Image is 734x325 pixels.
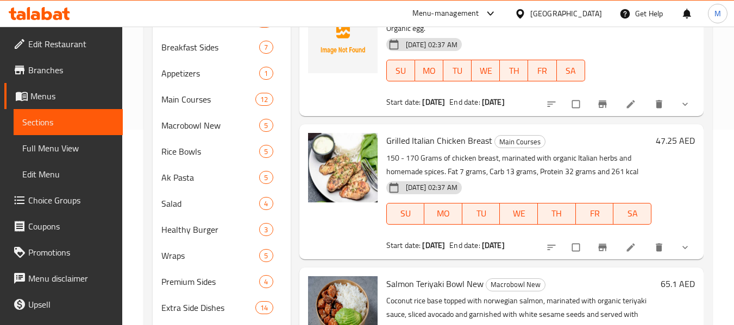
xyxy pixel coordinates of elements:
div: items [255,301,273,314]
span: Salmon Teriyaki Bowl New [386,276,484,292]
span: SU [391,63,411,79]
div: Extra Side Dishes [161,301,255,314]
div: [GEOGRAPHIC_DATA] [530,8,602,20]
span: SA [618,206,647,221]
svg: Show Choices [680,99,691,110]
span: Ak Pasta [161,171,259,184]
button: Branch-specific-item [591,235,617,259]
div: Salad4 [153,190,290,216]
span: Rice Bowls [161,145,259,158]
span: Branches [28,63,114,77]
div: items [259,41,273,54]
span: SA [561,63,581,79]
span: MO [429,206,458,221]
span: Premium Sides [161,275,259,288]
div: Macrobowl New5 [153,112,290,138]
div: Premium Sides4 [153,269,290,295]
a: Edit menu item [625,242,638,253]
button: SU [386,203,425,225]
span: Wraps [161,249,259,262]
div: Macrobowl New [486,278,545,291]
div: items [259,223,273,236]
span: M [714,8,721,20]
a: Edit Menu [14,161,123,187]
img: 2 Pieces Eggs [308,4,378,73]
button: TH [500,60,528,81]
span: Appetizers [161,67,259,80]
a: Menus [4,83,123,109]
div: Wraps5 [153,243,290,269]
span: TH [542,206,572,221]
span: TU [448,63,467,79]
span: WE [476,63,495,79]
span: Edit Menu [22,168,114,181]
button: TU [462,203,500,225]
span: 5 [260,173,272,183]
div: items [255,93,273,106]
a: Sections [14,109,123,135]
button: sort-choices [539,92,566,116]
div: Breakfast Sides7 [153,34,290,60]
span: Sections [22,116,114,129]
span: Macrobowl New [161,119,259,132]
span: 5 [260,251,272,261]
span: Select to update [566,94,588,114]
span: 5 [260,146,272,157]
button: TH [538,203,576,225]
span: Promotions [28,246,114,259]
p: Organic egg. [386,22,585,35]
a: Edit menu item [625,99,638,110]
div: Healthy Burger3 [153,216,290,243]
div: Main Courses12 [153,86,290,112]
button: SA [613,203,651,225]
span: End date: [449,95,480,109]
a: Promotions [4,239,123,265]
button: TU [443,60,472,81]
div: items [259,67,273,80]
span: Main Courses [495,136,545,148]
button: SU [386,60,415,81]
div: Appetizers1 [153,60,290,86]
span: 5 [260,120,272,131]
a: Menu disclaimer [4,265,123,291]
span: Full Menu View [22,142,114,155]
span: Start date: [386,95,421,109]
span: 14 [256,303,272,313]
span: Breakfast Sides [161,41,259,54]
div: items [259,119,273,132]
span: [DATE] 02:37 AM [401,40,462,50]
span: SU [391,206,421,221]
span: Salad [161,197,259,210]
span: 4 [260,199,272,209]
div: Rice Bowls5 [153,138,290,164]
div: Menu-management [412,7,479,20]
button: Branch-specific-item [591,92,617,116]
span: Main Courses [161,93,255,106]
button: FR [528,60,556,81]
div: items [259,249,273,262]
button: MO [424,203,462,225]
span: Coupons [28,220,114,233]
span: TU [467,206,496,221]
span: Grilled Italian Chicken Breast [386,132,492,149]
button: show more [673,235,699,259]
span: Choice Groups [28,194,114,207]
span: FR [532,63,552,79]
div: Main Courses [494,135,545,148]
span: 12 [256,94,272,105]
b: [DATE] [482,95,505,109]
svg: Show Choices [680,242,691,253]
div: items [259,197,273,210]
button: SA [557,60,585,81]
span: Upsell [28,298,114,311]
button: sort-choices [539,235,566,259]
b: [DATE] [482,238,505,252]
span: Macrobowl New [486,278,545,291]
b: [DATE] [422,238,445,252]
button: delete [647,92,673,116]
span: WE [504,206,534,221]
